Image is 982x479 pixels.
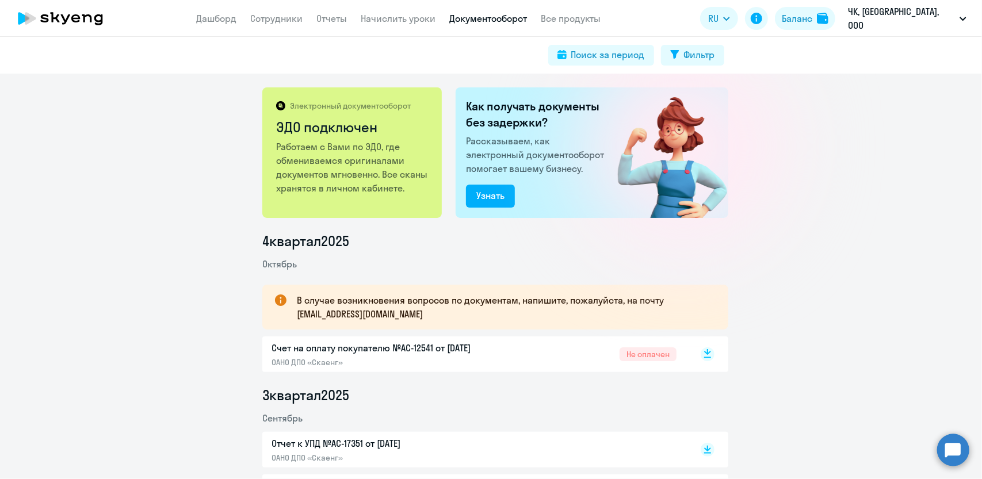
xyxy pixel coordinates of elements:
div: Баланс [782,12,812,25]
a: Начислить уроки [361,13,436,24]
a: Отчет к УПД №AC-17351 от [DATE]ОАНО ДПО «Скаенг» [272,436,677,463]
div: Фильтр [684,48,715,62]
span: RU [708,12,719,25]
img: connected [599,87,728,218]
h2: Как получать документы без задержки? [466,98,609,131]
a: Документооборот [450,13,528,24]
p: ЧК, [GEOGRAPHIC_DATA], ООО [848,5,955,32]
p: Отчет к УПД №AC-17351 от [DATE] [272,436,513,450]
h2: ЭДО подключен [276,118,430,136]
a: Отчеты [317,13,347,24]
p: ОАНО ДПО «Скаенг» [272,357,513,367]
button: Балансbalance [775,7,835,30]
a: Дашборд [197,13,237,24]
button: RU [700,7,738,30]
p: ОАНО ДПО «Скаенг» [272,453,513,463]
div: Поиск за период [571,48,645,62]
button: Поиск за период [548,45,654,66]
p: Работаем с Вами по ЭДО, где обмениваемся оригиналами документов мгновенно. Все сканы хранятся в л... [276,140,430,195]
a: Счет на оплату покупателю №AC-12541 от [DATE]ОАНО ДПО «Скаенг»Не оплачен [272,341,677,367]
span: Октябрь [262,258,297,270]
p: Счет на оплату покупателю №AC-12541 от [DATE] [272,341,513,355]
div: Узнать [476,189,505,202]
p: Рассказываем, как электронный документооборот помогает вашему бизнесу. [466,134,609,175]
button: Узнать [466,185,515,208]
button: Фильтр [661,45,724,66]
p: В случае возникновения вопросов по документам, напишите, пожалуйста, на почту [EMAIL_ADDRESS][DOM... [297,293,708,321]
li: 3 квартал 2025 [262,386,728,404]
p: Электронный документооборот [290,101,411,111]
span: Не оплачен [620,347,677,361]
span: Сентябрь [262,412,303,424]
button: ЧК, [GEOGRAPHIC_DATA], ООО [842,5,972,32]
img: balance [817,13,828,24]
li: 4 квартал 2025 [262,232,728,250]
a: Все продукты [541,13,601,24]
a: Сотрудники [251,13,303,24]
